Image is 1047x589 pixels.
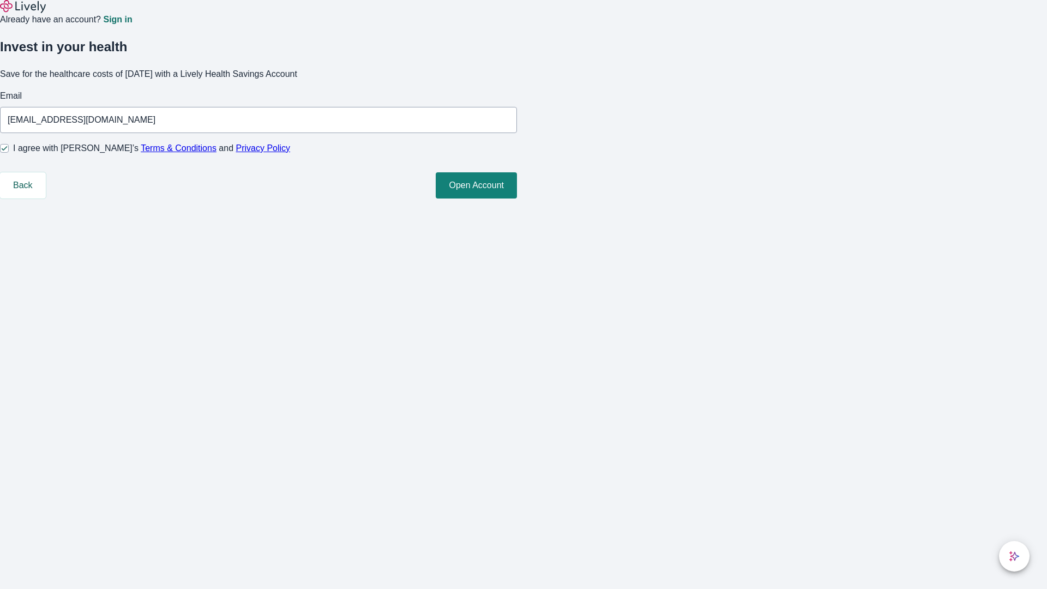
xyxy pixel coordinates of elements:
span: I agree with [PERSON_NAME]’s and [13,142,290,155]
svg: Lively AI Assistant [1009,551,1020,562]
a: Terms & Conditions [141,143,216,153]
a: Privacy Policy [236,143,291,153]
button: Open Account [436,172,517,199]
a: Sign in [103,15,132,24]
button: chat [999,541,1030,572]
